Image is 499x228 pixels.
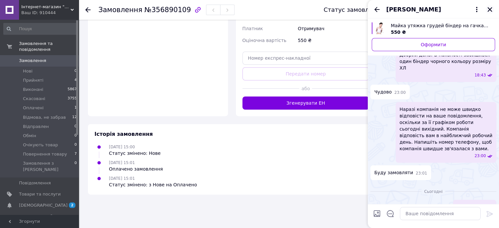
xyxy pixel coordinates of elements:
[297,34,370,46] div: 550 ₴
[23,142,58,148] span: Очікують товар
[23,87,43,93] span: Виконані
[386,5,441,14] span: [PERSON_NAME]
[474,153,486,159] span: 23:00 11.08.2025
[19,202,68,208] span: [DEMOGRAPHIC_DATA]
[486,6,494,13] button: Закрити
[391,30,406,35] span: 550 ₴
[375,22,384,34] img: 823111428_w640_h640_majka-utyazhka-grudi.jpg
[422,189,445,195] span: Сьогодні
[94,131,153,137] span: Історія замовлення
[19,41,79,52] span: Замовлення та повідомлення
[372,38,495,51] a: Оформити
[23,77,43,83] span: Прийняті
[386,209,395,218] button: Відкрити шаблони відповідей
[242,52,369,65] input: Номер експрес-накладної
[242,26,263,31] span: Платник
[323,7,384,13] div: Статус замовлення
[74,160,77,172] span: 0
[21,4,71,10] span: Інтернет-магазин "906090"
[3,23,77,35] input: Пошук
[370,188,496,195] div: 12.08.2025
[299,85,312,92] span: або
[242,96,369,110] button: Згенерувати ЕН
[74,142,77,148] span: 0
[373,6,381,13] button: Назад
[23,68,32,74] span: Нові
[72,114,77,120] span: 12
[400,52,492,71] span: Добрий день! В наявності заоишився один біндер чорного кольору розміру ХЛ
[19,180,51,186] span: Повідомлення
[23,124,49,130] span: Відправлен
[19,214,61,225] span: Показники роботи компанії
[74,68,77,74] span: 0
[242,38,286,43] span: Оціночна вартість
[391,22,490,29] span: Майка утяжка грудей біндер на гачках на окружность грудей від 70 см. до 95 см.
[85,7,91,13] div: Повернутися назад
[23,133,36,139] span: Обмін
[98,6,142,14] span: Замовлення
[109,145,135,149] span: [DATE] 15:00
[74,105,77,111] span: 1
[74,151,77,157] span: 7
[74,77,77,83] span: 4
[109,166,163,172] div: Оплачено замовлення
[69,202,75,208] span: 2
[386,5,481,14] button: [PERSON_NAME]
[21,10,79,16] div: Ваш ID: 910444
[394,90,406,95] span: 23:00 11.08.2025
[374,169,413,176] span: Буду замовляти
[109,181,197,188] div: Статус змінено: з Нове на Оплачено
[23,114,66,120] span: Відмова, не забрав
[74,124,77,130] span: 0
[109,160,135,165] span: [DATE] 15:01
[109,150,161,156] div: Статус змінено: Нове
[19,191,61,197] span: Товари та послуги
[372,22,495,35] a: Переглянути товар
[23,160,74,172] span: Замовлення з [PERSON_NAME]
[416,171,427,176] span: 23:01 11.08.2025
[23,96,45,102] span: Скасовані
[19,58,46,64] span: Замовлення
[23,151,67,157] span: Повернення товару
[68,96,77,102] span: 3755
[374,89,392,95] span: Чудово
[297,23,370,34] div: Отримувач
[74,133,77,139] span: 0
[68,87,77,93] span: 5867
[109,176,135,181] span: [DATE] 15:01
[400,106,492,152] span: Наразі компанія не може швидко відповісти на ваше повідомлення, оскільки за її графіком роботи сь...
[474,73,486,78] span: 18:43 11.08.2025
[144,6,191,14] span: №356890109
[23,105,44,111] span: Оплачені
